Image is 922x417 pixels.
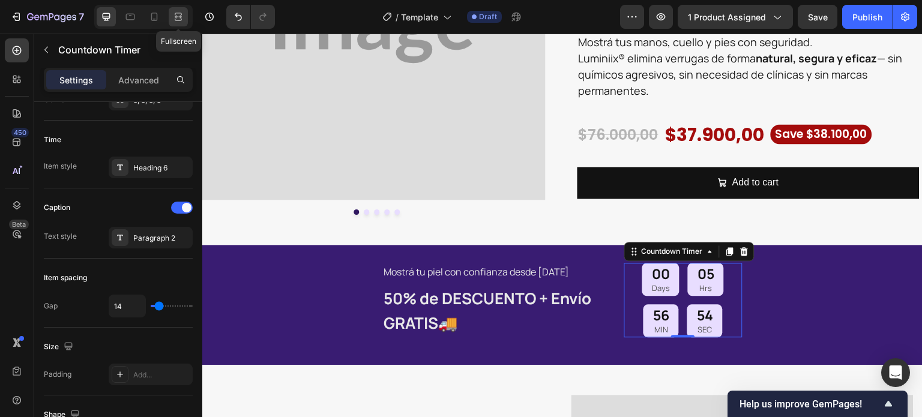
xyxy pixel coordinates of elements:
div: Beta [9,220,29,229]
span: Template [401,11,438,23]
div: Undo/Redo [226,5,275,29]
span: Help us improve GemPages! [740,398,881,410]
div: 56 [451,273,467,291]
input: Auto [109,295,145,317]
p: Hrs [495,250,512,260]
button: Save [798,5,837,29]
p: Countdown Timer [58,43,188,57]
span: Draft [479,11,497,22]
div: Item style [44,161,77,172]
div: 450 [11,128,29,137]
div: $76.000,00 [375,89,457,110]
span: / [396,11,399,23]
strong: 50% de DESCUENTO + Envío GRATIS [181,254,390,300]
p: MIN [451,291,467,301]
iframe: Design area [202,34,922,417]
div: Time [44,134,61,145]
div: Item spacing [44,272,87,283]
div: 05 [495,232,512,250]
p: Advanced [118,74,159,86]
p: Settings [59,74,93,86]
button: Add to cart [375,133,717,165]
div: 54 [495,273,511,291]
div: Open Intercom Messenger [881,358,910,387]
strong: natural, segura y eficaz [554,17,675,31]
button: 1 product assigned [678,5,793,29]
p: SEC [495,291,511,301]
div: Gap [44,301,58,311]
div: 00 [450,232,468,250]
p: 7 [79,10,84,24]
pre: Save $38.100,00 [568,91,670,110]
div: Publish [852,11,882,23]
div: Padding [44,369,71,380]
div: $37.900,00 [462,88,564,113]
button: Publish [842,5,893,29]
p: Mostrá tu piel con confianza desde [DATE] [181,232,416,245]
span: 1 product assigned [688,11,766,23]
span: Save [808,12,828,22]
div: Text style [44,231,77,242]
div: Heading 6 [133,163,190,173]
div: Countdown Timer [437,212,503,223]
div: Add to cart [530,140,576,158]
button: Show survey - Help us improve GemPages! [740,397,896,411]
div: Caption [44,202,70,213]
div: Size [44,339,76,355]
span: 🚚 [181,254,390,300]
div: Paragraph 2 [133,233,190,244]
button: 7 [5,5,89,29]
p: Days [450,250,468,260]
div: Add... [133,370,190,380]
